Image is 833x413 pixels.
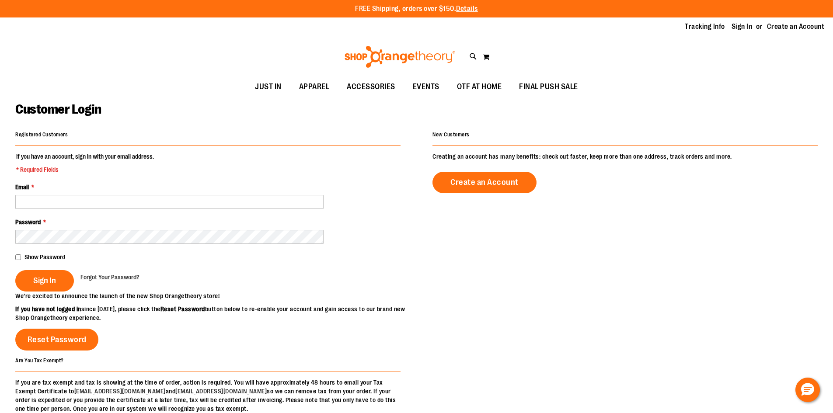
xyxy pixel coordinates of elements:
[15,132,68,138] strong: Registered Customers
[15,152,155,174] legend: If you have an account, sign in with your email address.
[15,292,417,300] p: We’re excited to announce the launch of the new Shop Orangetheory store!
[28,335,87,344] span: Reset Password
[404,77,448,97] a: EVENTS
[450,177,519,187] span: Create an Account
[347,77,395,97] span: ACCESSORIES
[795,378,820,402] button: Hello, have a question? Let’s chat.
[15,219,41,226] span: Password
[16,165,154,174] span: * Required Fields
[456,5,478,13] a: Details
[15,357,64,363] strong: Are You Tax Exempt?
[510,77,587,97] a: FINAL PUSH SALE
[175,388,267,395] a: [EMAIL_ADDRESS][DOMAIN_NAME]
[15,305,81,312] strong: If you have not logged in
[432,132,470,138] strong: New Customers
[33,276,56,285] span: Sign In
[685,22,725,31] a: Tracking Info
[15,270,74,292] button: Sign In
[448,77,511,97] a: OTF AT HOME
[246,77,290,97] a: JUST IN
[80,274,139,281] span: Forgot Your Password?
[80,273,139,281] a: Forgot Your Password?
[519,77,578,97] span: FINAL PUSH SALE
[732,22,753,31] a: Sign In
[24,253,65,260] span: Show Password
[343,46,457,68] img: Shop Orangetheory
[413,77,439,97] span: EVENTS
[767,22,825,31] a: Create an Account
[290,77,338,97] a: APPAREL
[15,184,29,191] span: Email
[15,305,417,322] p: since [DATE], please click the button below to re-enable your account and gain access to our bran...
[299,77,330,97] span: APPAREL
[255,77,282,97] span: JUST IN
[338,77,404,97] a: ACCESSORIES
[457,77,502,97] span: OTF AT HOME
[15,329,98,351] a: Reset Password
[432,172,537,193] a: Create an Account
[160,305,205,312] strong: Reset Password
[432,152,818,161] p: Creating an account has many benefits: check out faster, keep more than one address, track orders...
[74,388,166,395] a: [EMAIL_ADDRESS][DOMAIN_NAME]
[15,102,101,117] span: Customer Login
[355,4,478,14] p: FREE Shipping, orders over $150.
[15,378,401,413] p: If you are tax exempt and tax is showing at the time of order, action is required. You will have ...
